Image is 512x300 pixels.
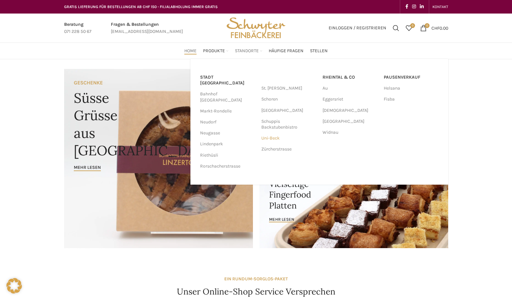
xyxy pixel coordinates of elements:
[261,116,316,133] a: Schuppis Backstubenbistro
[402,22,415,34] a: 0
[431,25,448,31] bdi: 0.00
[111,21,183,35] a: Infobox link
[261,83,316,94] a: St. [PERSON_NAME]
[235,48,259,54] span: Standorte
[200,139,255,150] a: Lindenpark
[384,83,439,94] a: Helsana
[200,117,255,128] a: Neudorf
[177,286,335,297] h4: Unser Online-Shop Service Versprechen
[323,105,377,116] a: [DEMOGRAPHIC_DATA]
[200,161,255,172] a: Rorschacherstrasse
[417,22,451,34] a: 0 CHF0.00
[432,5,448,9] span: KONTAKT
[200,89,255,105] a: Bahnhof [GEOGRAPHIC_DATA]
[261,133,316,144] a: Uni-Beck
[235,44,262,57] a: Standorte
[269,48,304,54] span: Häufige Fragen
[431,25,440,31] span: CHF
[323,72,377,83] a: RHEINTAL & CO
[425,23,430,28] span: 0
[184,48,197,54] span: Home
[261,94,316,105] a: Schoren
[224,14,287,43] img: Bäckerei Schwyter
[269,44,304,57] a: Häufige Fragen
[64,69,253,248] a: Banner link
[384,72,439,83] a: Pausenverkauf
[259,158,448,248] a: Banner link
[410,2,418,11] a: Instagram social link
[261,144,316,155] a: Zürcherstrasse
[310,44,328,57] a: Stellen
[390,22,402,34] a: Suchen
[184,44,197,57] a: Home
[403,2,410,11] a: Facebook social link
[64,5,218,9] span: GRATIS LIEFERUNG FÜR BESTELLUNGEN AB CHF 150 - FILIALABHOLUNG IMMER GRATIS
[261,105,316,116] a: [GEOGRAPHIC_DATA]
[64,21,92,35] a: Infobox link
[329,26,386,30] span: Einloggen / Registrieren
[384,94,439,105] a: Fisba
[310,48,328,54] span: Stellen
[61,44,451,57] div: Main navigation
[200,150,255,161] a: Riethüsli
[200,72,255,89] a: Stadt [GEOGRAPHIC_DATA]
[429,0,451,13] div: Secondary navigation
[203,48,225,54] span: Produkte
[402,22,415,34] div: Meine Wunschliste
[323,116,377,127] a: [GEOGRAPHIC_DATA]
[323,83,377,94] a: Au
[224,276,288,282] strong: EIN RUNDUM-SORGLOS-PAKET
[224,25,287,30] a: Site logo
[418,2,426,11] a: Linkedin social link
[410,23,415,28] span: 0
[432,0,448,13] a: KONTAKT
[323,127,377,138] a: Widnau
[200,128,255,139] a: Neugasse
[200,106,255,117] a: Markt-Rondelle
[203,44,228,57] a: Produkte
[323,94,377,105] a: Eggersriet
[325,22,390,34] a: Einloggen / Registrieren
